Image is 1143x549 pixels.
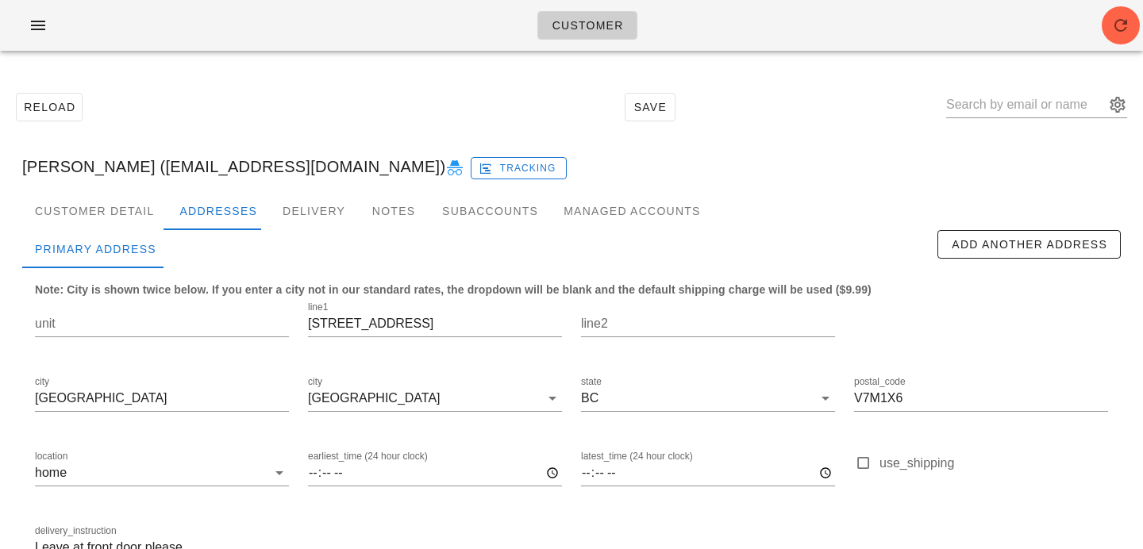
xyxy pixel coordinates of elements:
span: Reload [23,101,75,113]
label: state [581,376,602,388]
div: [PERSON_NAME] ([EMAIL_ADDRESS][DOMAIN_NAME]) [10,141,1133,192]
span: Customer [551,19,623,32]
button: appended action [1108,95,1127,114]
button: Save [625,93,675,121]
span: Tracking [482,161,556,175]
div: Customer Detail [22,192,167,230]
label: use_shipping [879,455,1108,471]
label: city [308,376,322,388]
div: Primary Address [22,230,169,268]
span: Save [632,101,668,113]
button: Reload [16,93,83,121]
div: home [35,466,67,480]
button: Tracking [471,157,567,179]
span: Add Another Address [951,238,1107,251]
label: delivery_instruction [35,525,117,537]
label: line1 [308,301,328,313]
label: location [35,451,67,463]
a: Tracking [471,154,567,179]
div: Notes [358,192,429,230]
div: stateBC [581,386,835,411]
input: Search by email or name [946,92,1105,117]
label: postal_code [854,376,906,388]
label: city [35,376,49,388]
div: Subaccounts [429,192,551,230]
div: city[GEOGRAPHIC_DATA] [308,386,562,411]
div: Managed Accounts [551,192,713,230]
div: BC [581,391,598,405]
label: earliest_time (24 hour clock) [308,451,428,463]
b: Note: City is shown twice below. If you enter a city not in our standard rates, the dropdown will... [35,283,872,296]
div: [GEOGRAPHIC_DATA] [308,391,441,405]
div: Addresses [167,192,270,230]
div: Delivery [270,192,358,230]
label: latest_time (24 hour clock) [581,451,693,463]
div: locationhome [35,460,289,486]
a: Customer [537,11,637,40]
button: Add Another Address [937,230,1121,259]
